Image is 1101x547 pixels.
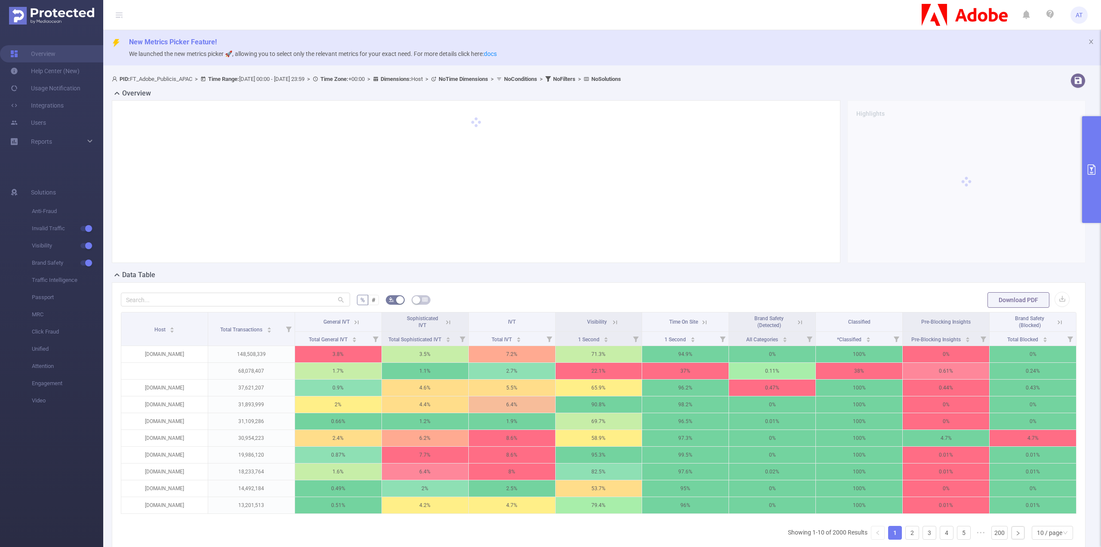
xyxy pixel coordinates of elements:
p: 95.3% [556,447,642,463]
p: 100% [816,447,902,463]
i: icon: close [1088,39,1094,45]
i: icon: caret-up [965,336,970,338]
b: Dimensions : [381,76,411,82]
p: 0.44% [903,380,989,396]
p: 0% [990,346,1076,362]
span: ••• [974,526,988,540]
span: *Classified [837,337,863,343]
i: icon: caret-up [352,336,357,338]
p: 4.7% [990,430,1076,446]
li: 200 [991,526,1008,540]
h2: Data Table [122,270,155,280]
p: 100% [816,396,902,413]
div: Sort [690,336,695,341]
span: AT [1076,6,1083,24]
div: Sort [267,326,272,331]
i: icon: caret-down [446,339,451,341]
p: 30,954,223 [208,430,295,446]
span: Classified [848,319,870,325]
span: Pre-Blocking Insights [911,337,962,343]
a: 4 [940,526,953,539]
span: Total IVT [492,337,513,343]
p: 71.3% [556,346,642,362]
b: No Filters [553,76,575,82]
i: Filter menu [717,332,729,346]
i: Filter menu [543,332,555,346]
i: icon: caret-down [691,339,695,341]
span: > [488,76,496,82]
div: Sort [965,336,970,341]
div: Sort [782,336,787,341]
span: > [575,76,584,82]
p: 8.6% [469,430,555,446]
span: 1 Second [664,337,687,343]
span: % [360,297,365,303]
p: 0.61% [903,363,989,379]
p: 0.49% [295,480,381,497]
i: Filter menu [1064,332,1076,346]
p: 96.2% [642,380,729,396]
p: 13,201,513 [208,497,295,513]
p: 0% [729,346,815,362]
p: 7.2% [469,346,555,362]
p: 100% [816,497,902,513]
p: [DOMAIN_NAME] [121,480,208,497]
i: icon: left [875,530,880,535]
p: 4.7% [903,430,989,446]
span: > [304,76,313,82]
a: Overview [10,45,55,62]
p: 100% [816,430,902,446]
p: 97.6% [642,464,729,480]
li: Next Page [1011,526,1025,540]
a: 200 [992,526,1007,539]
input: Search... [121,293,350,306]
p: 53.7% [556,480,642,497]
p: 0% [903,396,989,413]
p: 1.2% [382,413,468,430]
p: [DOMAIN_NAME] [121,413,208,430]
a: 3 [923,526,936,539]
p: 5.5% [469,380,555,396]
span: Click Fraud [32,323,103,340]
p: 100% [816,413,902,430]
b: No Time Dimensions [439,76,488,82]
p: 100% [816,464,902,480]
p: 3.5% [382,346,468,362]
p: [DOMAIN_NAME] [121,396,208,413]
p: 1.6% [295,464,381,480]
i: icon: caret-down [783,339,787,341]
p: 100% [816,480,902,497]
p: 0.01% [903,447,989,463]
p: [DOMAIN_NAME] [121,380,208,396]
i: icon: right [1015,531,1021,536]
i: icon: caret-up [783,336,787,338]
span: > [365,76,373,82]
p: 0.24% [990,363,1076,379]
div: Sort [516,336,521,341]
span: Total Sophisticated IVT [388,337,443,343]
i: icon: caret-up [267,326,271,328]
span: New Metrics Picker Feature! [129,38,217,46]
span: Host [154,327,167,333]
p: 3.8% [295,346,381,362]
span: Engagement [32,375,103,392]
p: 0.43% [990,380,1076,396]
p: 0.11% [729,363,815,379]
i: icon: caret-up [604,336,609,338]
div: Sort [169,326,175,331]
span: Brand Safety [32,254,103,272]
p: 0% [729,430,815,446]
p: 0% [903,413,989,430]
p: 4.7% [469,497,555,513]
i: Filter menu [890,332,902,346]
a: 5 [957,526,970,539]
img: Protected Media [9,7,94,25]
p: 7.7% [382,447,468,463]
b: Time Zone: [320,76,348,82]
p: 79.4% [556,497,642,513]
span: General IVT [323,319,350,325]
div: Sort [446,336,451,341]
p: 22.1% [556,363,642,379]
p: 4.4% [382,396,468,413]
span: Video [32,392,103,409]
